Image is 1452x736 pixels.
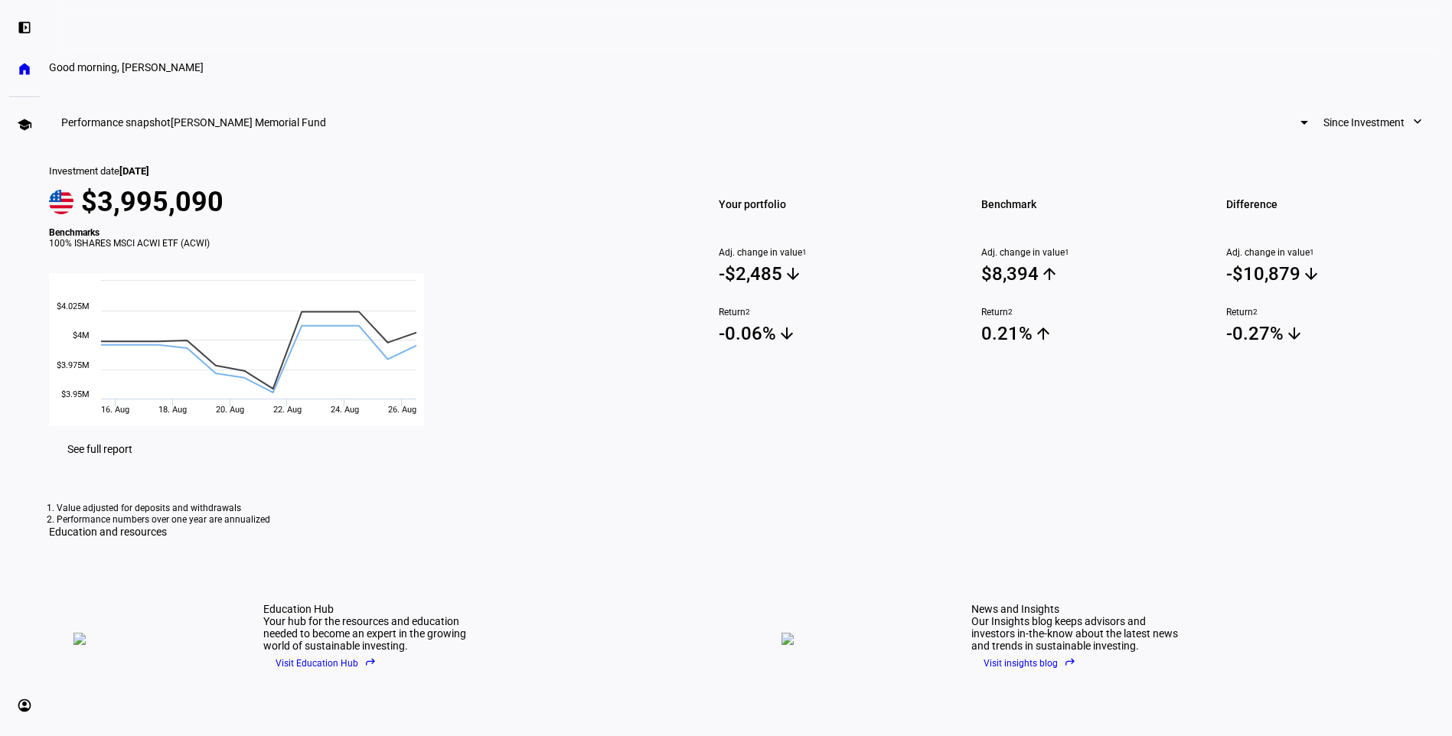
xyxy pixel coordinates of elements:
[971,603,1186,615] div: News and Insights
[1410,114,1425,129] mat-icon: expand_more
[719,307,945,318] span: Return
[263,652,478,675] a: Visit Education Hubreply
[981,247,1207,258] span: Adj. change in value
[17,698,32,713] eth-mat-symbol: account_circle
[364,656,377,668] eth-mat-symbol: reply
[719,194,945,215] span: Your portfolio
[49,227,676,238] div: Benchmarks
[57,301,90,311] text: $4.025M
[49,61,967,73] div: Good morning, Sheena
[331,405,359,415] span: 24. Aug
[1064,656,1076,668] eth-mat-symbol: reply
[981,262,1207,285] span: $8,394
[57,514,1444,526] li: Performance numbers over one year are annualized
[1226,247,1452,258] span: Adj. change in value
[171,116,326,129] span: [PERSON_NAME] Memorial Fund
[101,405,129,415] span: 16. Aug
[971,615,1186,652] div: Our Insights blog keeps advisors and investors in-the-know about the latest news and trends in su...
[1308,107,1440,138] button: Since Investment
[216,405,244,415] span: 20. Aug
[9,54,40,84] a: home
[984,652,1076,675] span: Visit insights blog
[119,165,149,177] span: [DATE]
[1226,262,1452,285] span: -$10,879
[719,263,782,285] div: -$2,485
[388,405,416,415] span: 26. Aug
[719,247,945,258] span: Adj. change in value
[1285,324,1304,343] mat-icon: arrow_downward
[1226,194,1452,215] span: Difference
[971,652,1186,675] a: Visit insights blogreply
[981,307,1207,318] span: Return
[61,389,90,399] text: $3.95M
[981,194,1207,215] span: Benchmark
[49,238,676,249] div: 100% ISHARES MSCI ACWI ETF (ACWI)
[971,652,1088,675] button: Visit insights blogreply
[1226,307,1452,318] span: Return
[57,360,90,370] text: $3.975M
[1323,107,1405,138] span: Since Investment
[276,652,377,675] span: Visit Education Hub
[57,503,1444,514] li: Value adjusted for deposits and withdrawals
[1310,247,1314,258] sup: 1
[746,307,750,318] sup: 2
[17,20,32,35] eth-mat-symbol: left_panel_open
[263,652,389,675] button: Visit Education Hubreply
[1034,324,1052,343] mat-icon: arrow_upward
[273,405,302,415] span: 22. Aug
[802,247,807,258] sup: 1
[778,324,796,343] mat-icon: arrow_downward
[49,434,151,464] a: See full report
[1226,322,1452,345] span: -0.27%
[73,331,90,340] text: $4M
[263,615,478,652] div: Your hub for the resources and education needed to become an expert in the growing world of susta...
[158,405,187,415] span: 18. Aug
[73,633,227,645] img: education-hub.png
[781,633,935,645] img: news.png
[49,526,1452,538] div: Education and resources
[1008,307,1013,318] sup: 2
[61,116,171,129] h3: Performance snapshot
[67,443,132,455] span: See full report
[719,322,945,345] span: -0.06%
[81,186,224,218] span: $3,995,090
[1253,307,1258,318] sup: 2
[1302,265,1320,283] mat-icon: arrow_downward
[17,117,32,132] eth-mat-symbol: school
[263,603,478,615] div: Education Hub
[49,165,676,177] div: Investment date
[1040,265,1059,283] mat-icon: arrow_upward
[784,265,802,283] mat-icon: arrow_downward
[17,61,32,77] eth-mat-symbol: home
[981,322,1207,345] span: 0.21%
[1065,247,1069,258] sup: 1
